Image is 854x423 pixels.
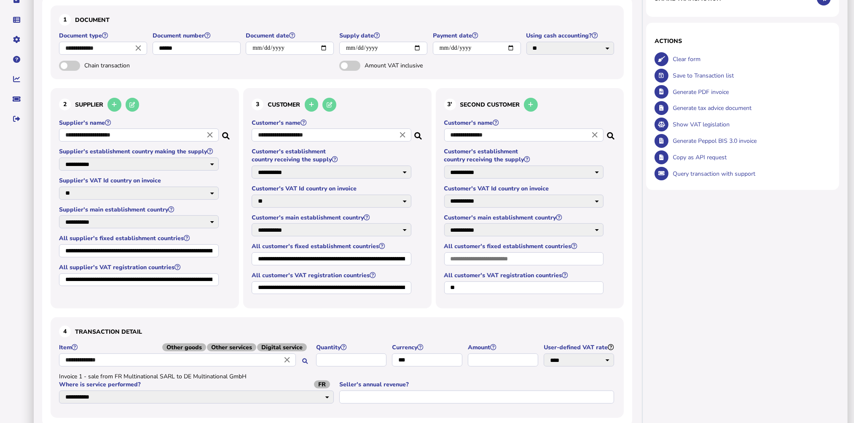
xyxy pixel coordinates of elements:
label: Item [59,343,312,351]
span: Chain transaction [84,62,173,70]
button: Copy data as API request body to clipboard [655,150,669,164]
span: Other services [207,343,256,351]
span: Invoice 1 - sale from FR Multinational SARL to DE Multinational GmbH [59,372,247,380]
i: Search a customer in the database [607,130,615,137]
div: 2 [59,99,71,110]
label: Using cash accounting? [526,32,616,40]
i: Search for a dummy seller [222,130,231,137]
button: Help pages [8,51,26,68]
button: Save transaction [655,69,669,83]
div: Show VAT legislation [671,116,831,133]
label: Customer's name [444,119,605,127]
button: Insights [8,70,26,88]
button: Add a new supplier to the database [107,98,121,112]
div: Save to Transaction list [671,67,831,84]
label: Quantity [316,343,388,351]
span: Other goods [162,343,206,351]
div: 1 [59,14,71,26]
label: Customer's VAT Id country on invoice [252,185,413,193]
h3: Customer [252,96,423,113]
i: Close [282,356,292,365]
h1: Actions [655,37,831,45]
label: Customer's establishment country receiving the supply [444,147,605,163]
label: Amount [468,343,540,351]
label: Supplier's VAT Id country on invoice [59,177,220,185]
label: Document date [246,32,335,40]
div: Copy as API request [671,149,831,166]
label: All customer's fixed establishment countries [444,242,605,250]
label: Customer's main establishment country [444,214,605,222]
button: Search for an item by HS code or use natural language description [298,354,312,368]
label: Document number [153,32,242,40]
div: Generate Peppol BIS 3.0 invoice [671,133,831,149]
div: 3 [252,99,263,110]
button: Sign out [8,110,26,128]
label: All supplier's VAT registration countries [59,263,220,271]
app-field: Select a document type [59,32,148,61]
div: Generate PDF invoice [671,84,831,100]
label: Document type [59,32,148,40]
label: Customer's main establishment country [252,214,413,222]
div: Generate tax advice document [671,100,831,116]
button: Show VAT legislation [655,118,669,131]
section: Define the seller [51,88,239,309]
h3: Supplier [59,96,231,113]
span: FR [314,380,330,388]
label: All customer's VAT registration countries [252,271,413,279]
div: Clear form [671,51,831,67]
section: Define the item, and answer additional questions [51,317,624,418]
label: Where is service performed? [59,380,335,388]
button: Manage settings [8,31,26,48]
button: Generate pdf [655,85,669,99]
i: Search for a dummy customer [415,130,423,137]
button: Query transaction with support [655,167,669,181]
label: Customer's name [252,119,413,127]
label: Supply date [339,32,429,40]
span: Digital service [257,343,307,351]
label: Supplier's establishment country making the supply [59,147,220,155]
button: Add a new customer to the database [305,98,319,112]
label: Customer's establishment country receiving the supply [252,147,413,163]
label: All customer's VAT registration countries [444,271,605,279]
button: Clear form data from invoice panel [655,52,669,66]
div: 4 [59,326,71,337]
div: Query transaction with support [671,166,831,182]
button: Data manager [8,11,26,29]
i: Close [590,131,599,140]
i: Close [205,131,215,140]
label: Currency [392,343,464,351]
label: User-defined VAT rate [544,343,615,351]
button: Edit selected supplier in the database [126,98,140,112]
label: Customer's VAT Id country on invoice [444,185,605,193]
h3: Transaction detail [59,326,615,337]
label: Seller's annual revenue? [339,380,615,388]
i: Close [398,131,407,140]
h3: second customer [444,96,616,113]
label: Supplier's main establishment country [59,206,220,214]
button: Add a new thirdpary to the database [524,98,538,112]
div: 3' [444,99,456,110]
i: Close [134,43,143,53]
label: Payment date [433,32,522,40]
label: Supplier's name [59,119,220,127]
button: Edit selected customer in the database [322,98,336,112]
button: Generate tax advice document [655,101,669,115]
label: All supplier's fixed establishment countries [59,234,220,242]
span: Amount VAT inclusive [365,62,453,70]
h3: Document [59,14,615,26]
label: All customer's fixed establishment countries [252,242,413,250]
button: Raise a support ticket [8,90,26,108]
